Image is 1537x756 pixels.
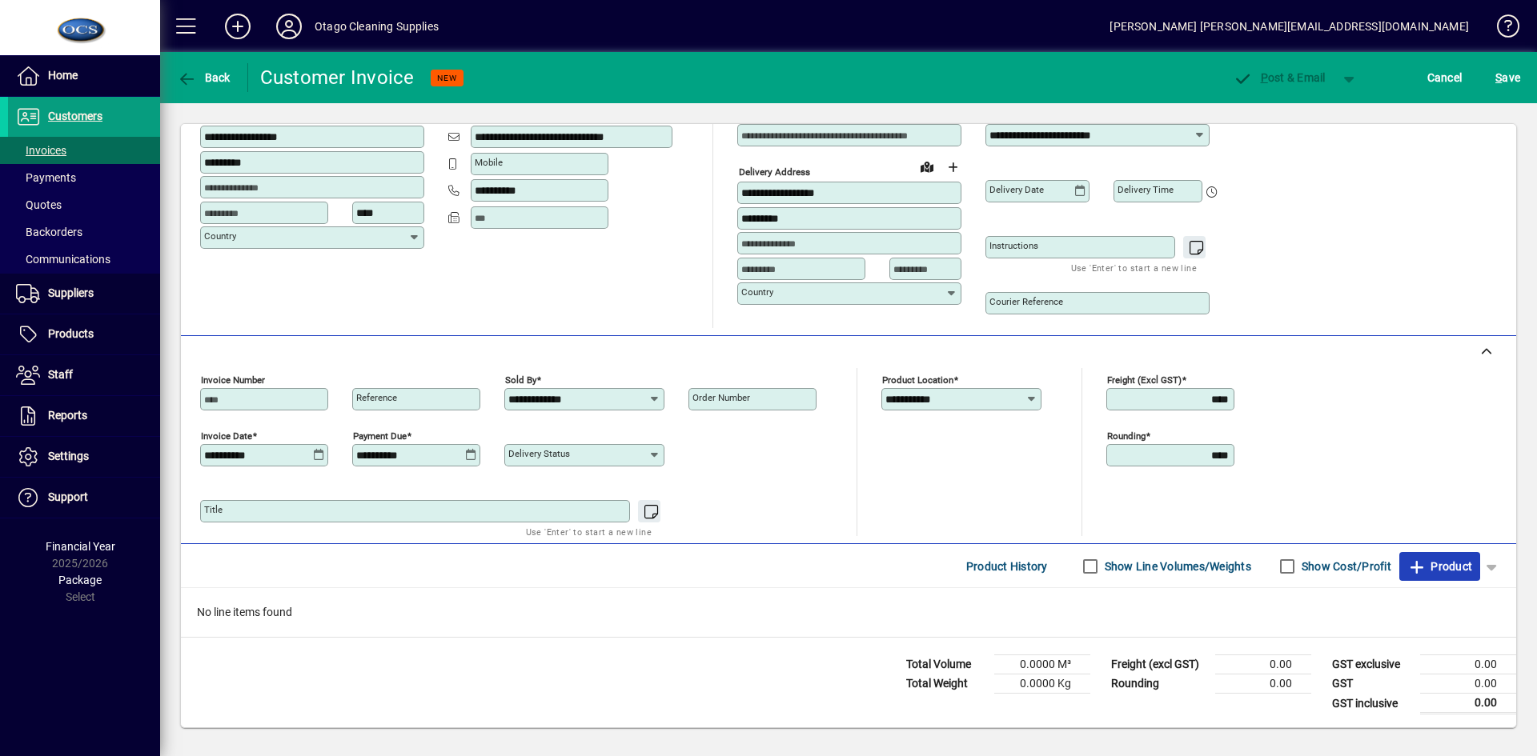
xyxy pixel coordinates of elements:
[989,240,1038,251] mat-label: Instructions
[8,355,160,395] a: Staff
[882,374,953,386] mat-label: Product location
[48,450,89,462] span: Settings
[1103,655,1215,674] td: Freight (excl GST)
[212,12,263,41] button: Add
[475,157,503,168] mat-label: Mobile
[1103,674,1215,694] td: Rounding
[353,430,407,442] mat-label: Payment due
[181,588,1516,637] div: No line items found
[263,12,315,41] button: Profile
[48,368,73,381] span: Staff
[1495,71,1502,84] span: S
[1420,655,1516,674] td: 0.00
[1110,14,1469,39] div: [PERSON_NAME] [PERSON_NAME][EMAIL_ADDRESS][DOMAIN_NAME]
[914,154,940,179] a: View on map
[1399,552,1480,581] button: Product
[8,164,160,191] a: Payments
[1107,374,1182,386] mat-label: Freight (excl GST)
[16,226,82,238] span: Backorders
[8,478,160,518] a: Support
[994,655,1090,674] td: 0.0000 M³
[966,554,1048,579] span: Product History
[1495,65,1520,90] span: ave
[1071,258,1197,277] mat-hint: Use 'Enter' to start a new line
[48,286,94,299] span: Suppliers
[8,191,160,218] a: Quotes
[994,674,1090,694] td: 0.0000 Kg
[1407,554,1472,579] span: Product
[1485,3,1517,55] a: Knowledge Base
[48,490,88,503] span: Support
[960,552,1054,581] button: Product History
[508,448,570,459] mat-label: Delivery status
[989,184,1044,195] mat-label: Delivery date
[1261,71,1268,84] span: P
[505,374,536,386] mat-label: Sold by
[1420,674,1516,694] td: 0.00
[48,327,94,340] span: Products
[8,218,160,246] a: Backorders
[48,69,78,82] span: Home
[1215,655,1311,674] td: 0.00
[356,392,397,403] mat-label: Reference
[1298,558,1391,574] label: Show Cost/Profit
[989,296,1063,307] mat-label: Courier Reference
[160,63,248,92] app-page-header-button: Back
[1491,63,1524,92] button: Save
[8,437,160,477] a: Settings
[260,65,415,90] div: Customer Invoice
[177,71,231,84] span: Back
[1233,71,1326,84] span: ost & Email
[48,110,102,122] span: Customers
[173,63,235,92] button: Back
[1118,184,1174,195] mat-label: Delivery time
[8,274,160,314] a: Suppliers
[1225,63,1334,92] button: Post & Email
[8,137,160,164] a: Invoices
[204,230,236,242] mat-label: Country
[48,409,87,422] span: Reports
[1107,430,1146,442] mat-label: Rounding
[741,286,773,298] mat-label: Country
[8,56,160,96] a: Home
[1102,558,1251,574] label: Show Line Volumes/Weights
[1420,694,1516,714] td: 0.00
[16,144,66,157] span: Invoices
[1324,674,1420,694] td: GST
[46,540,115,553] span: Financial Year
[403,98,428,124] button: Copy to Delivery address
[8,246,160,273] a: Communications
[692,392,750,403] mat-label: Order number
[898,655,994,674] td: Total Volume
[437,73,457,83] span: NEW
[1324,694,1420,714] td: GST inclusive
[940,154,965,180] button: Choose address
[898,674,994,694] td: Total Weight
[8,314,160,354] a: Products
[16,171,76,184] span: Payments
[526,522,652,541] mat-hint: Use 'Enter' to start a new line
[1324,655,1420,674] td: GST exclusive
[16,198,62,211] span: Quotes
[1423,63,1467,92] button: Cancel
[201,374,265,386] mat-label: Invoice number
[201,430,252,442] mat-label: Invoice date
[1215,674,1311,694] td: 0.00
[58,574,102,586] span: Package
[315,14,439,39] div: Otago Cleaning Supplies
[1427,65,1463,90] span: Cancel
[204,504,223,515] mat-label: Title
[16,253,110,266] span: Communications
[8,396,160,436] a: Reports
